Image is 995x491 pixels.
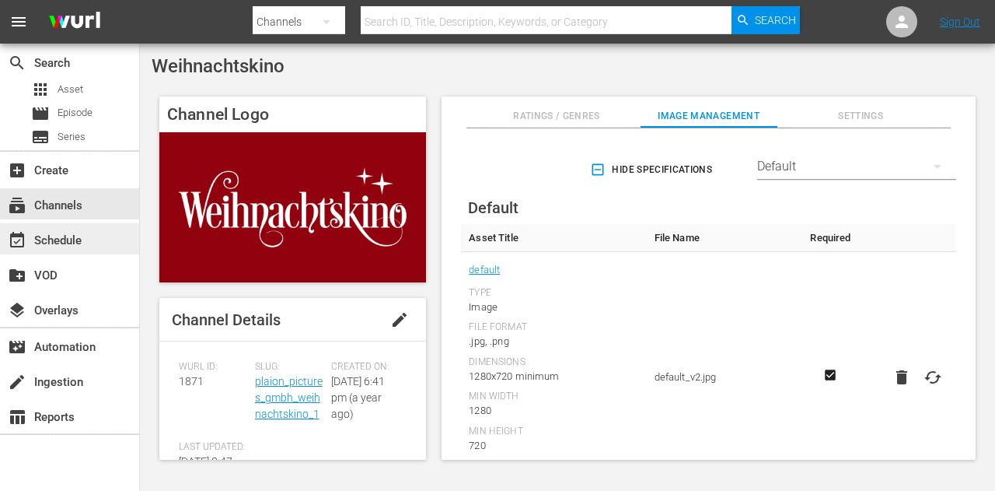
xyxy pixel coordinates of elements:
span: Schedule [8,231,26,250]
span: [DATE] 8:47 pm ([DATE]) [179,455,234,484]
span: VOD [8,266,26,285]
span: Search [755,6,796,34]
div: Min Height [469,426,638,438]
span: Settings [792,108,929,125]
span: Default [468,198,518,217]
button: Hide Specifications [587,148,718,191]
span: Last Updated: [179,441,247,454]
a: plaion_pictures_gmbh_weihnachtskino_1 [255,375,323,420]
span: Weihnachtskino [152,55,285,77]
svg: Required [821,368,840,382]
span: Series [58,129,86,145]
span: Ratings / Genres [488,108,625,125]
span: Slug: [255,361,323,374]
span: Automation [8,338,26,356]
a: default [469,260,500,280]
div: 720 [469,438,638,454]
span: Reports [8,408,26,426]
span: [DATE] 6:41 pm (a year ago) [331,375,385,420]
span: 1871 [179,375,204,388]
div: Aspect Ratio [469,460,638,472]
span: Search [8,54,26,72]
span: Episode [31,104,50,123]
span: Hide Specifications [593,162,712,178]
span: Wurl ID: [179,361,247,374]
button: edit [381,301,418,338]
h4: Channel Logo [159,96,426,132]
img: Weihnachtskino [159,132,426,282]
span: Create [8,161,26,180]
div: Dimensions [469,356,638,369]
div: Type [469,287,638,300]
span: Channels [8,196,26,215]
img: ans4CAIJ8jUAAAAAAAAAAAAAAAAAAAAAAAAgQb4GAAAAAAAAAAAAAAAAAAAAAAAAJMjXAAAAAAAAAAAAAAAAAAAAAAAAgAT5G... [37,4,112,40]
span: Created On: [331,361,400,374]
span: Series [31,128,50,146]
th: File Name [647,224,803,252]
div: Min Width [469,391,638,403]
span: Overlays [8,301,26,320]
span: Ingestion [8,373,26,391]
span: edit [390,310,409,329]
div: 1280x720 minimum [469,369,638,384]
div: .jpg, .png [469,334,638,349]
div: Default [757,145,956,188]
a: Sign Out [940,16,980,28]
th: Asset Title [461,224,646,252]
span: Asset [31,80,50,99]
span: Channel Details [172,310,281,329]
span: Asset [58,82,83,97]
div: Image [469,300,638,315]
th: Required [802,224,858,252]
span: Image Management [641,108,777,125]
span: Episode [58,105,93,121]
div: 1280 [469,403,638,419]
span: menu [9,12,28,31]
button: Search [731,6,800,34]
div: File Format [469,321,638,334]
